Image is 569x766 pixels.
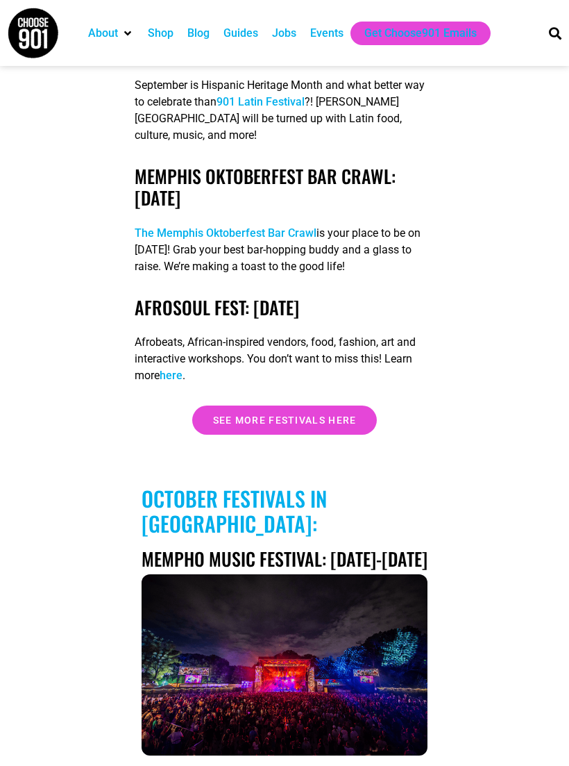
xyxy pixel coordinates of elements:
[135,294,299,321] a: Afrosoul Fest: [DATE]
[213,415,357,425] span: See more festivals here
[310,25,343,42] a: Events
[148,25,173,42] a: Shop
[135,226,316,240] a: The Memphis Oktoberfest Bar Crawl
[544,22,567,44] div: Search
[187,25,210,42] a: Blog
[216,95,305,108] a: 901 Latin Festival
[192,406,377,435] a: See more festivals here
[160,369,182,382] a: here
[135,77,434,144] p: September is Hispanic Heritage Month and what better way to celebrate than ?! [PERSON_NAME][GEOGR...
[135,163,396,211] a: Memphis Oktoberfest Bar Crawl: [DATE]
[81,22,530,45] nav: Main nav
[88,25,118,42] a: About
[142,486,427,536] h2: october Festivals in [GEOGRAPHIC_DATA]:
[81,22,141,45] div: About
[272,25,296,42] a: Jobs
[223,25,258,42] a: Guides
[135,225,434,275] p: is your place to be on [DATE]! Grab your best bar-hopping buddy and a glass to raise. We’re makin...
[135,334,434,384] p: Afrobeats, African-inspired vendors, food, fashion, art and interactive workshops. You don’t want...
[364,25,477,42] a: Get Choose901 Emails
[142,545,427,572] a: Mempho Music Festival: [DATE]-[DATE]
